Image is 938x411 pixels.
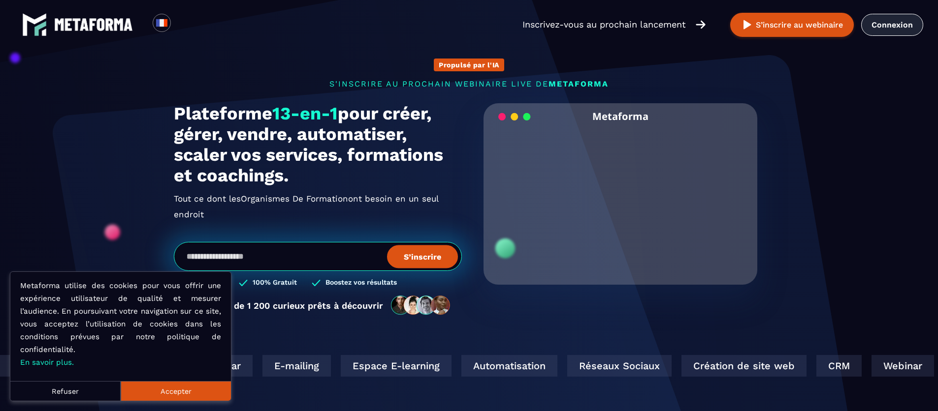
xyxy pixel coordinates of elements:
img: arrow-right [696,19,706,30]
img: logo [54,18,133,31]
p: Rejoignez + de 1 200 curieux prêts à découvrir [182,300,383,311]
div: Réseaux Sociaux [534,355,638,377]
p: Propulsé par l'IA [439,61,499,69]
h3: 100% Gratuit [253,278,297,288]
button: S’inscrire [387,245,458,268]
p: Metaforma utilise des cookies pour vous offrir une expérience utilisateur de qualité et mesurer l... [20,279,221,369]
a: Connexion [861,14,923,36]
div: CRM [783,355,828,377]
img: loading [498,112,531,121]
p: s'inscrire au prochain webinaire live de [174,79,765,88]
h3: Boostez vos résultats [325,278,397,288]
div: Automatisation [428,355,524,377]
div: Webinar [838,355,901,377]
div: Création de site web [648,355,773,377]
img: checked [239,278,248,288]
video: Your browser does not support the video tag. [491,129,750,259]
a: En savoir plus. [20,358,74,367]
span: Organismes De Formation [241,190,348,206]
div: E-mailing [229,355,297,377]
h2: Metaforma [592,103,648,129]
img: community-people [388,295,454,316]
img: logo [22,12,47,37]
img: fr [156,17,168,29]
p: Inscrivez-vous au prochain lancement [522,18,686,31]
h1: Plateforme pour créer, gérer, vendre, automatiser, scaler vos services, formations et coachings. [174,103,462,186]
img: checked [312,278,321,288]
button: S’inscrire au webinaire [730,13,854,37]
h2: Tout ce dont les ont besoin en un seul endroit [174,191,462,222]
div: Espace E-learning [307,355,418,377]
button: Accepter [121,381,231,401]
span: 13-en-1 [272,103,338,124]
span: Organismes De Formation [241,199,348,214]
img: play [741,19,753,31]
div: Search for option [171,14,195,35]
span: METAFORMA [549,79,609,88]
button: Refuser [10,381,121,401]
input: Search for option [179,19,187,30]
